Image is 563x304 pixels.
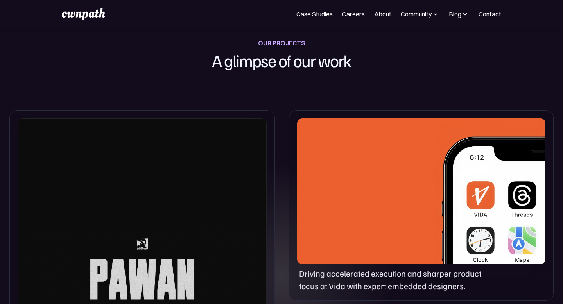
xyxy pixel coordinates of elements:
[299,267,491,293] p: Driving accelerated execution and sharper product focus at Vida with expert embedded designers.
[296,9,333,19] a: Case Studies
[342,9,365,19] a: Careers
[401,9,439,19] div: Community
[173,48,390,73] h1: A glimpse of our work
[374,9,391,19] a: About
[479,9,501,19] a: Contact
[401,9,432,19] div: Community
[449,9,461,19] div: Blog
[449,9,469,19] div: Blog
[258,38,305,48] div: OUR PROJECTS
